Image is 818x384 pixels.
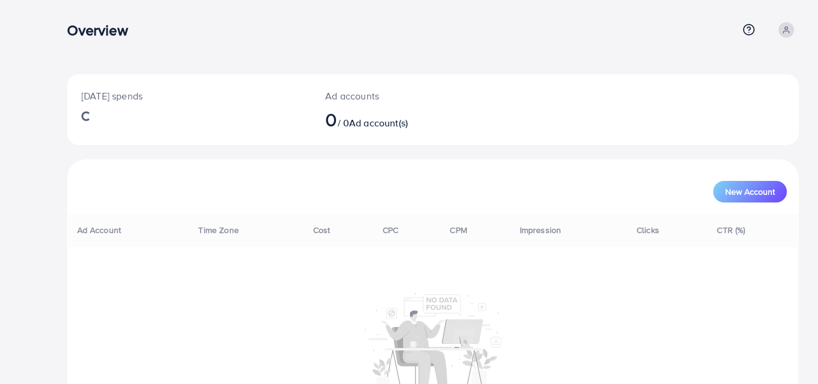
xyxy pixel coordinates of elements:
span: New Account [725,188,775,196]
button: New Account [713,181,787,202]
span: Ad account(s) [349,116,408,129]
h2: / 0 [325,108,480,131]
p: Ad accounts [325,89,480,103]
h3: Overview [67,22,137,39]
span: 0 [325,105,337,133]
p: [DATE] spends [81,89,296,103]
